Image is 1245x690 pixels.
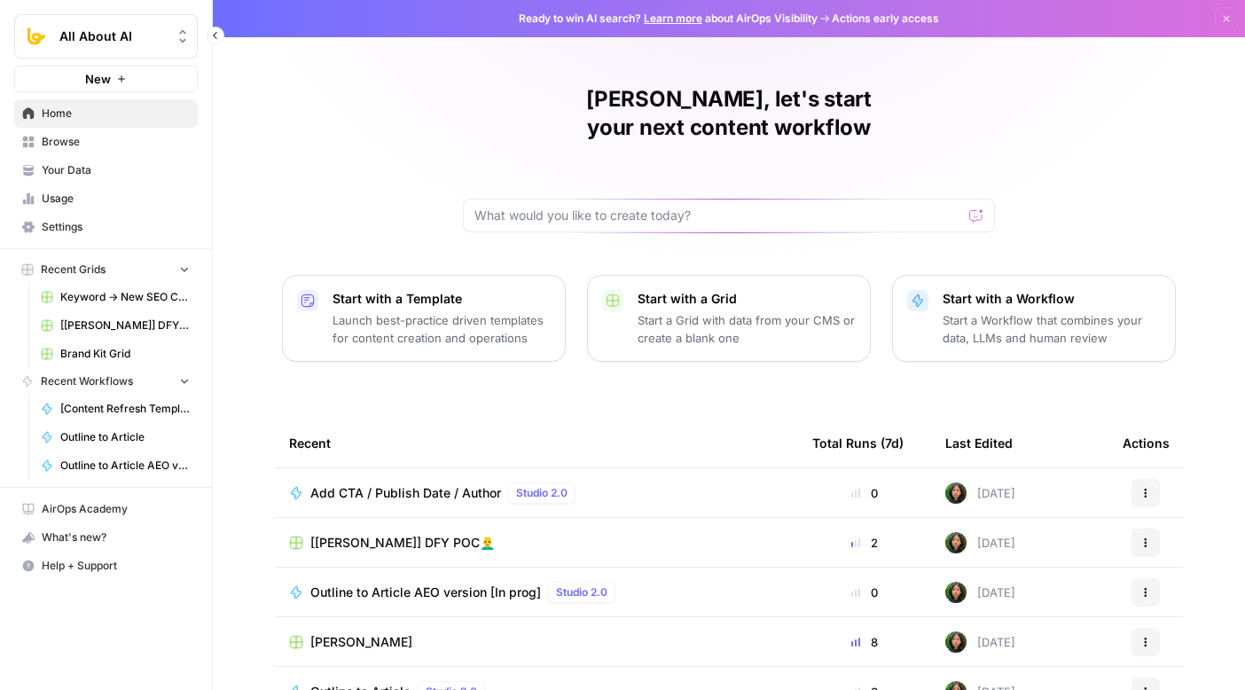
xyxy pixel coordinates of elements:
img: 71gc9am4ih21sqe9oumvmopgcasf [945,582,967,603]
a: [[PERSON_NAME]] DFY POC👨‍🦲 [33,311,198,340]
button: Recent Workflows [14,368,198,395]
button: Help + Support [14,552,198,580]
span: [[PERSON_NAME]] DFY POC👨‍🦲 [60,318,190,333]
div: Actions [1123,419,1170,467]
button: Recent Grids [14,256,198,283]
p: Start a Workflow that combines your data, LLMs and human review [943,311,1161,347]
div: [DATE] [945,631,1015,653]
img: 71gc9am4ih21sqe9oumvmopgcasf [945,532,967,553]
span: Recent Workflows [41,373,133,389]
span: Browse [42,134,190,150]
h1: [PERSON_NAME], let's start your next content workflow [463,85,995,142]
span: Keyword -> New SEO Content Workflow ([PERSON_NAME]) [60,289,190,305]
span: Home [42,106,190,122]
span: AirOps Academy [42,501,190,517]
div: 0 [812,484,917,502]
img: 71gc9am4ih21sqe9oumvmopgcasf [945,482,967,504]
img: 71gc9am4ih21sqe9oumvmopgcasf [945,631,967,653]
span: Usage [42,191,190,207]
span: Add CTA / Publish Date / Author [310,484,501,502]
button: Start with a WorkflowStart a Workflow that combines your data, LLMs and human review [892,275,1176,362]
span: All About AI [59,27,167,45]
a: Browse [14,128,198,156]
div: [DATE] [945,482,1015,504]
span: Studio 2.0 [556,584,607,600]
p: Start with a Template [333,290,551,308]
span: Outline to Article [60,429,190,445]
div: 8 [812,633,917,651]
span: Recent Grids [41,262,106,278]
span: Help + Support [42,558,190,574]
a: Add CTA / Publish Date / AuthorStudio 2.0 [289,482,784,504]
a: [PERSON_NAME] [289,633,784,651]
div: [DATE] [945,532,1015,553]
a: Learn more [644,12,702,25]
button: New [14,66,198,92]
span: Ready to win AI search? about AirOps Visibility [519,11,818,27]
div: Recent [289,419,784,467]
a: Outline to Article AEO version [In prog]Studio 2.0 [289,582,784,603]
p: Start with a Workflow [943,290,1161,308]
span: Outline to Article AEO version [In prog] [310,584,541,601]
button: What's new? [14,523,198,552]
span: [PERSON_NAME] [310,633,412,651]
a: AirOps Academy [14,495,198,523]
div: Last Edited [945,419,1013,467]
p: Start with a Grid [638,290,856,308]
span: New [85,70,111,88]
span: Outline to Article AEO version [In prog] [60,458,190,474]
p: Launch best-practice driven templates for content creation and operations [333,311,551,347]
span: [[PERSON_NAME]] DFY POC👨‍🦲 [310,534,495,552]
div: 0 [812,584,917,601]
a: Brand Kit Grid [33,340,198,368]
button: Start with a GridStart a Grid with data from your CMS or create a blank one [587,275,871,362]
span: [Content Refresh Template] Add Internal Links from SERP [60,401,190,417]
a: [Content Refresh Template] Add Internal Links from SERP [33,395,198,423]
p: Start a Grid with data from your CMS or create a blank one [638,311,856,347]
span: Your Data [42,162,190,178]
div: Total Runs (7d) [812,419,904,467]
a: Your Data [14,156,198,184]
div: What's new? [15,524,197,551]
button: Workspace: All About AI [14,14,198,59]
a: Keyword -> New SEO Content Workflow ([PERSON_NAME]) [33,283,198,311]
a: Usage [14,184,198,213]
input: What would you like to create today? [474,207,962,224]
div: 2 [812,534,917,552]
a: Outline to Article AEO version [In prog] [33,451,198,480]
a: Home [14,99,198,128]
span: Studio 2.0 [516,485,568,501]
span: Brand Kit Grid [60,346,190,362]
img: All About AI Logo [20,20,52,52]
span: Settings [42,219,190,235]
a: Settings [14,213,198,241]
div: [DATE] [945,582,1015,603]
span: Actions early access [832,11,939,27]
a: [[PERSON_NAME]] DFY POC👨‍🦲 [289,534,784,552]
button: Start with a TemplateLaunch best-practice driven templates for content creation and operations [282,275,566,362]
a: Outline to Article [33,423,198,451]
